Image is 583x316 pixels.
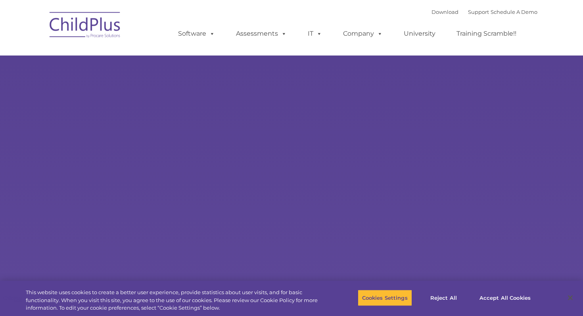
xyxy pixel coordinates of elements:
[358,289,412,306] button: Cookies Settings
[449,26,524,42] a: Training Scramble!!
[300,26,330,42] a: IT
[562,289,579,306] button: Close
[431,9,537,15] font: |
[419,289,468,306] button: Reject All
[26,289,321,312] div: This website uses cookies to create a better user experience, provide statistics about user visit...
[228,26,295,42] a: Assessments
[170,26,223,42] a: Software
[396,26,443,42] a: University
[491,9,537,15] a: Schedule A Demo
[468,9,489,15] a: Support
[335,26,391,42] a: Company
[431,9,458,15] a: Download
[46,6,125,46] img: ChildPlus by Procare Solutions
[475,289,535,306] button: Accept All Cookies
